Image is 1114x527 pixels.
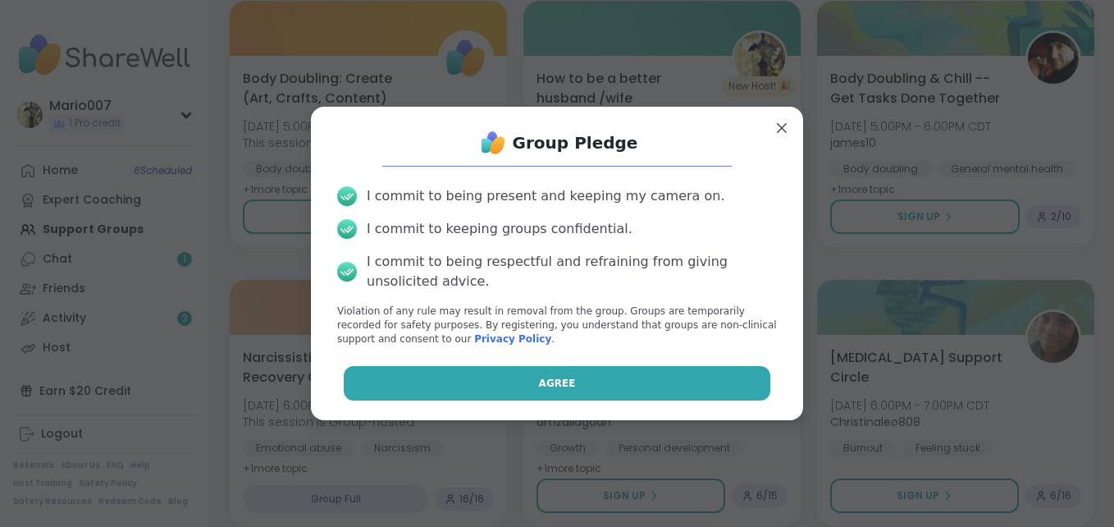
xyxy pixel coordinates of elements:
[367,219,632,239] div: I commit to keeping groups confidential.
[539,376,576,391] span: Agree
[367,186,724,206] div: I commit to being present and keeping my camera on.
[344,366,771,401] button: Agree
[474,333,551,345] a: Privacy Policy
[477,126,509,159] img: ShareWell Logo
[337,305,777,346] p: Violation of any rule may result in removal from the group. Groups are temporarily recorded for s...
[367,252,777,291] div: I commit to being respectful and refraining from giving unsolicited advice.
[513,131,638,154] h1: Group Pledge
